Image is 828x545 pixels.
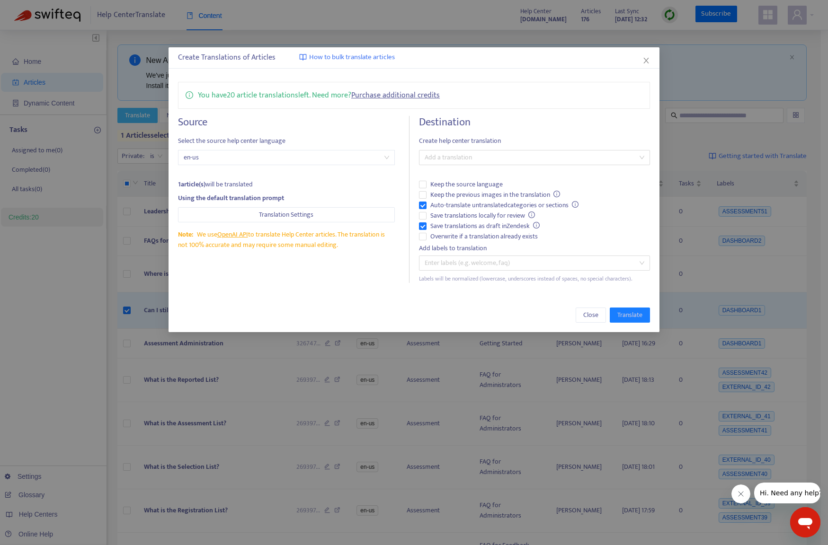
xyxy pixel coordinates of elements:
[419,116,650,129] h4: Destination
[178,229,193,240] span: Note:
[553,191,560,197] span: info-circle
[427,231,542,242] span: Overwrite if a translation already exists
[533,222,540,229] span: info-circle
[610,308,650,323] button: Translate
[754,483,820,503] iframe: Message from company
[178,179,205,190] strong: 1 article(s)
[178,193,395,203] div: Using the default translation prompt
[427,211,539,221] span: Save translations locally for review
[299,52,395,63] a: How to bulk translate articles
[178,229,395,250] div: We use to translate Help Center articles. The translation is not 100% accurate and may require so...
[528,211,535,218] span: info-circle
[427,221,544,231] span: Save translations as draft in Zendesk
[790,507,820,537] iframe: Button to launch messaging window
[583,310,598,320] span: Close
[178,136,395,146] span: Select the source help center language
[178,207,395,222] button: Translation Settings
[217,229,248,240] a: OpenAI API
[419,243,650,254] div: Add labels to translation
[186,89,193,99] span: info-circle
[419,274,650,283] div: Labels will be normalized (lowercase, underscores instead of spaces, no special characters).
[419,136,650,146] span: Create help center translation
[6,7,68,14] span: Hi. Need any help?
[178,52,650,63] div: Create Translations of Articles
[178,179,395,190] div: will be translated
[642,57,650,64] span: close
[572,201,579,208] span: info-circle
[178,116,395,129] h4: Source
[184,150,389,165] span: en-us
[198,89,440,101] p: You have 20 article translations left. Need more?
[427,190,564,200] span: Keep the previous images in the translation
[299,53,307,61] img: image-link
[576,308,606,323] button: Close
[259,210,313,220] span: Translation Settings
[309,52,395,63] span: How to bulk translate articles
[351,89,440,102] a: Purchase additional credits
[641,55,651,66] button: Close
[427,179,507,190] span: Keep the source language
[731,484,750,503] iframe: Close message
[427,200,583,211] span: Auto-translate untranslated categories or sections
